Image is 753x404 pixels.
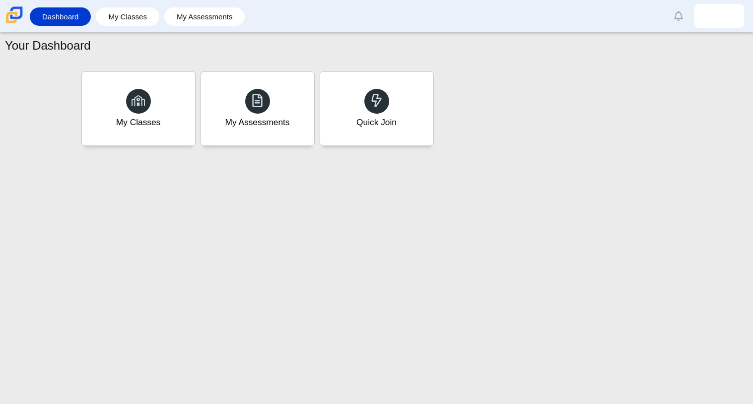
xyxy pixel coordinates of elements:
[668,5,689,27] a: Alerts
[225,116,290,129] div: My Assessments
[35,7,86,26] a: Dashboard
[201,71,315,146] a: My Assessments
[116,116,161,129] div: My Classes
[320,71,434,146] a: Quick Join
[5,37,91,54] h1: Your Dashboard
[711,8,727,24] img: felipe.montes.Ylnpdr
[4,18,25,27] a: Carmen School of Science & Technology
[694,4,744,28] a: felipe.montes.Ylnpdr
[4,4,25,25] img: Carmen School of Science & Technology
[81,71,196,146] a: My Classes
[169,7,240,26] a: My Assessments
[356,116,397,129] div: Quick Join
[101,7,154,26] a: My Classes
